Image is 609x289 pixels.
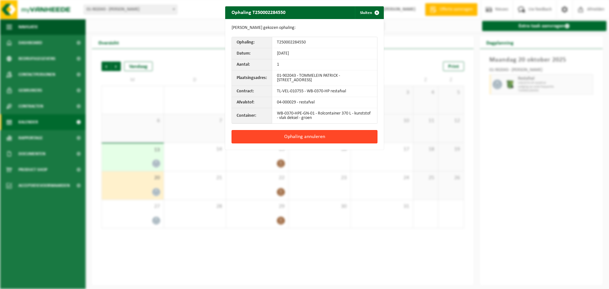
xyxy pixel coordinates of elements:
td: 04-000029 - restafval [272,97,377,108]
th: Plaatsingsadres: [232,70,272,86]
th: Datum: [232,48,272,59]
th: Container: [232,108,272,123]
th: Afvalstof: [232,97,272,108]
td: T250002284550 [272,37,377,48]
th: Contract: [232,86,272,97]
td: TL-VEL-010755 - WB-0370-HP restafval [272,86,377,97]
td: 01-902043 - TOMMELEIN PATRICK - [STREET_ADDRESS] [272,70,377,86]
p: [PERSON_NAME] gekozen ophaling: [232,25,377,30]
button: Sluiten [355,6,383,19]
td: 1 [272,59,377,70]
th: Aantal: [232,59,272,70]
h2: Ophaling T250002284550 [225,6,292,18]
button: Ophaling annuleren [232,130,377,143]
td: [DATE] [272,48,377,59]
th: Ophaling: [232,37,272,48]
td: WB-0370-HPE-GN-01 - Rolcontainer 370 L - kunststof - vlak deksel - groen [272,108,377,123]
